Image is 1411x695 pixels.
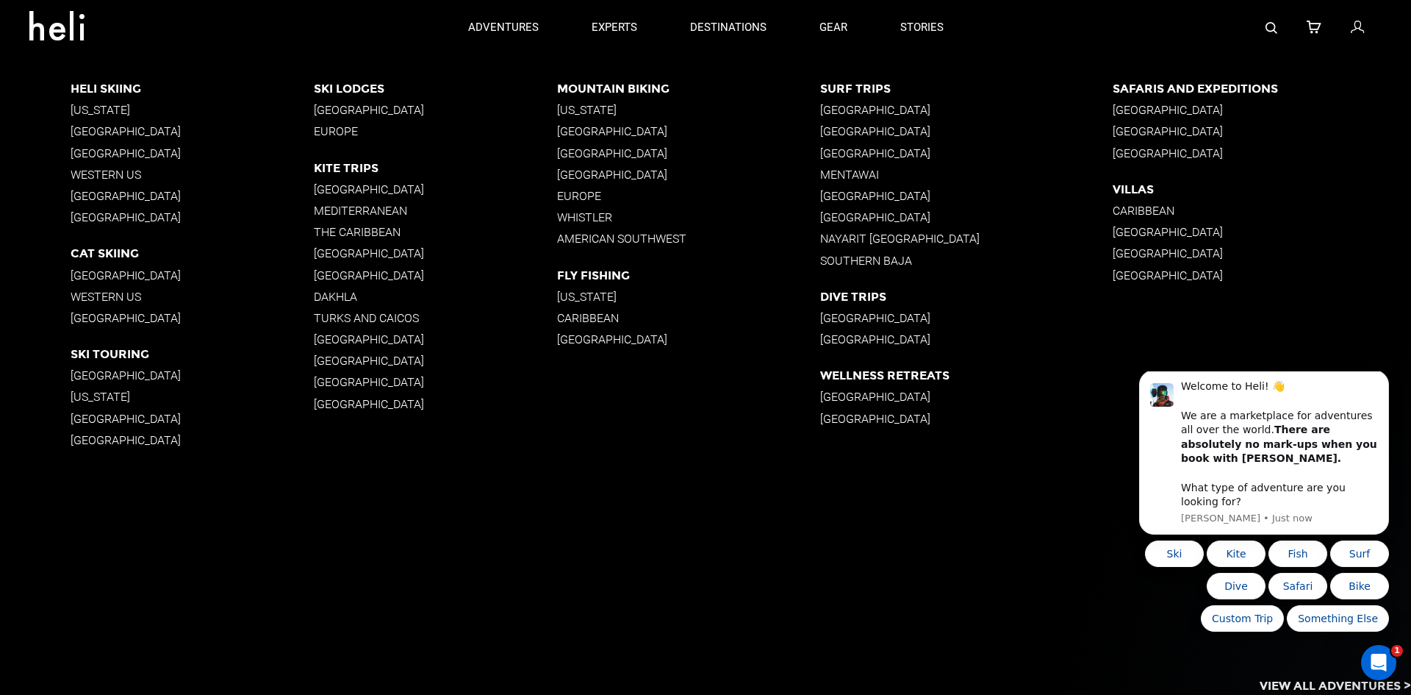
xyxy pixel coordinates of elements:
iframe: Intercom notifications message [1117,371,1411,641]
button: Quick reply: Safari [151,202,210,228]
p: Mediterranean [314,204,557,218]
p: [GEOGRAPHIC_DATA] [557,124,819,138]
p: Europe [314,124,557,138]
span: 1 [1391,645,1403,657]
p: The Caribbean [314,225,557,239]
p: [GEOGRAPHIC_DATA] [314,397,557,411]
p: [GEOGRAPHIC_DATA] [314,268,557,282]
p: Dive Trips [820,290,1113,304]
button: Quick reply: Something Else [170,234,272,260]
p: [GEOGRAPHIC_DATA] [71,368,314,382]
p: [GEOGRAPHIC_DATA] [71,189,314,203]
p: [GEOGRAPHIC_DATA] [314,103,557,117]
p: Cat Skiing [71,246,314,260]
p: Safaris and Expeditions [1113,82,1411,96]
p: Heli Skiing [71,82,314,96]
p: Ski Touring [71,347,314,361]
p: Surf Trips [820,82,1113,96]
p: [GEOGRAPHIC_DATA] [820,103,1113,117]
p: [US_STATE] [557,290,819,304]
p: [GEOGRAPHIC_DATA] [1113,146,1411,160]
button: Quick reply: Kite [90,169,148,196]
img: search-bar-icon.svg [1265,22,1277,34]
p: Ski Lodges [314,82,557,96]
p: experts [592,20,637,35]
p: Southern Baja [820,254,1113,268]
p: Nayarit [GEOGRAPHIC_DATA] [820,232,1113,246]
p: Message from Carl, sent Just now [64,140,261,154]
p: [US_STATE] [557,103,819,117]
p: [GEOGRAPHIC_DATA] [314,246,557,260]
p: [GEOGRAPHIC_DATA] [71,412,314,426]
p: American Southwest [557,232,819,246]
p: [GEOGRAPHIC_DATA] [820,332,1113,346]
p: [GEOGRAPHIC_DATA] [820,412,1113,426]
p: [GEOGRAPHIC_DATA] [314,332,557,346]
button: Quick reply: Fish [151,169,210,196]
p: [GEOGRAPHIC_DATA] [820,146,1113,160]
button: Quick reply: Surf [213,169,272,196]
div: Message content [64,8,261,138]
p: adventures [468,20,539,35]
p: [GEOGRAPHIC_DATA] [314,375,557,389]
p: [US_STATE] [71,390,314,404]
p: Western US [71,290,314,304]
p: Villas [1113,182,1411,196]
div: Welcome to Heli! 👋 We are a marketplace for adventures all over the world. What type of adventure... [64,8,261,138]
button: Quick reply: Dive [90,202,148,228]
p: Mentawai [820,168,1113,182]
p: [GEOGRAPHIC_DATA] [1113,268,1411,282]
p: Caribbean [1113,204,1411,218]
b: There are absolutely no mark-ups when you book with [PERSON_NAME]. [64,52,260,93]
button: Quick reply: Ski [28,169,87,196]
p: [GEOGRAPHIC_DATA] [1113,124,1411,138]
p: Wellness Retreats [820,368,1113,382]
p: Whistler [557,210,819,224]
iframe: Intercom live chat [1361,645,1396,680]
p: [GEOGRAPHIC_DATA] [71,433,314,447]
p: Mountain Biking [557,82,819,96]
p: [GEOGRAPHIC_DATA] [1113,246,1411,260]
p: Caribbean [557,311,819,325]
p: [GEOGRAPHIC_DATA] [314,182,557,196]
p: [GEOGRAPHIC_DATA] [71,268,314,282]
button: Quick reply: Custom Trip [84,234,167,260]
p: [GEOGRAPHIC_DATA] [71,124,314,138]
p: [GEOGRAPHIC_DATA] [820,390,1113,404]
p: Fly Fishing [557,268,819,282]
p: [GEOGRAPHIC_DATA] [820,189,1113,203]
p: [GEOGRAPHIC_DATA] [71,146,314,160]
p: Dakhla [314,290,557,304]
img: Profile image for Carl [33,12,57,35]
p: Turks and Caicos [314,311,557,325]
p: [GEOGRAPHIC_DATA] [557,146,819,160]
p: [GEOGRAPHIC_DATA] [820,311,1113,325]
p: [GEOGRAPHIC_DATA] [557,168,819,182]
p: [GEOGRAPHIC_DATA] [71,210,314,224]
p: Western US [71,168,314,182]
p: Kite Trips [314,161,557,175]
p: [GEOGRAPHIC_DATA] [314,354,557,368]
p: [GEOGRAPHIC_DATA] [557,332,819,346]
button: Quick reply: Bike [213,202,272,228]
p: [US_STATE] [71,103,314,117]
p: View All Adventures > [1260,678,1411,695]
p: destinations [690,20,766,35]
p: [GEOGRAPHIC_DATA] [820,210,1113,224]
p: [GEOGRAPHIC_DATA] [1113,103,1411,117]
p: [GEOGRAPHIC_DATA] [71,311,314,325]
div: Quick reply options [22,169,272,260]
p: [GEOGRAPHIC_DATA] [820,124,1113,138]
p: Europe [557,189,819,203]
p: [GEOGRAPHIC_DATA] [1113,225,1411,239]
